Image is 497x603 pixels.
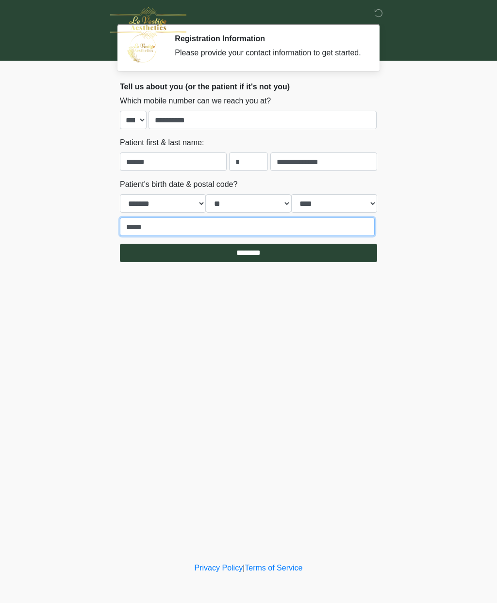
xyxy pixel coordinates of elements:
img: Le Vestige Aesthetics Logo [110,7,186,39]
a: | [243,564,245,572]
a: Privacy Policy [195,564,243,572]
label: Patient first & last name: [120,137,204,149]
h2: Tell us about you (or the patient if it's not you) [120,82,377,91]
div: Please provide your contact information to get started. [175,47,363,59]
img: Agent Avatar [127,34,156,63]
label: Which mobile number can we reach you at? [120,95,271,107]
label: Patient's birth date & postal code? [120,179,237,190]
a: Terms of Service [245,564,302,572]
